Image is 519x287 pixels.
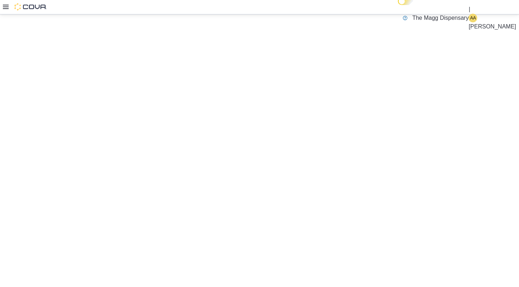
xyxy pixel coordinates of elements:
span: AA [470,14,476,22]
p: The Magg Dispensary [412,14,469,22]
div: Amanda Anderson [469,14,477,22]
img: Cova [14,3,47,10]
p: | [469,5,516,14]
p: [PERSON_NAME] [469,22,516,31]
